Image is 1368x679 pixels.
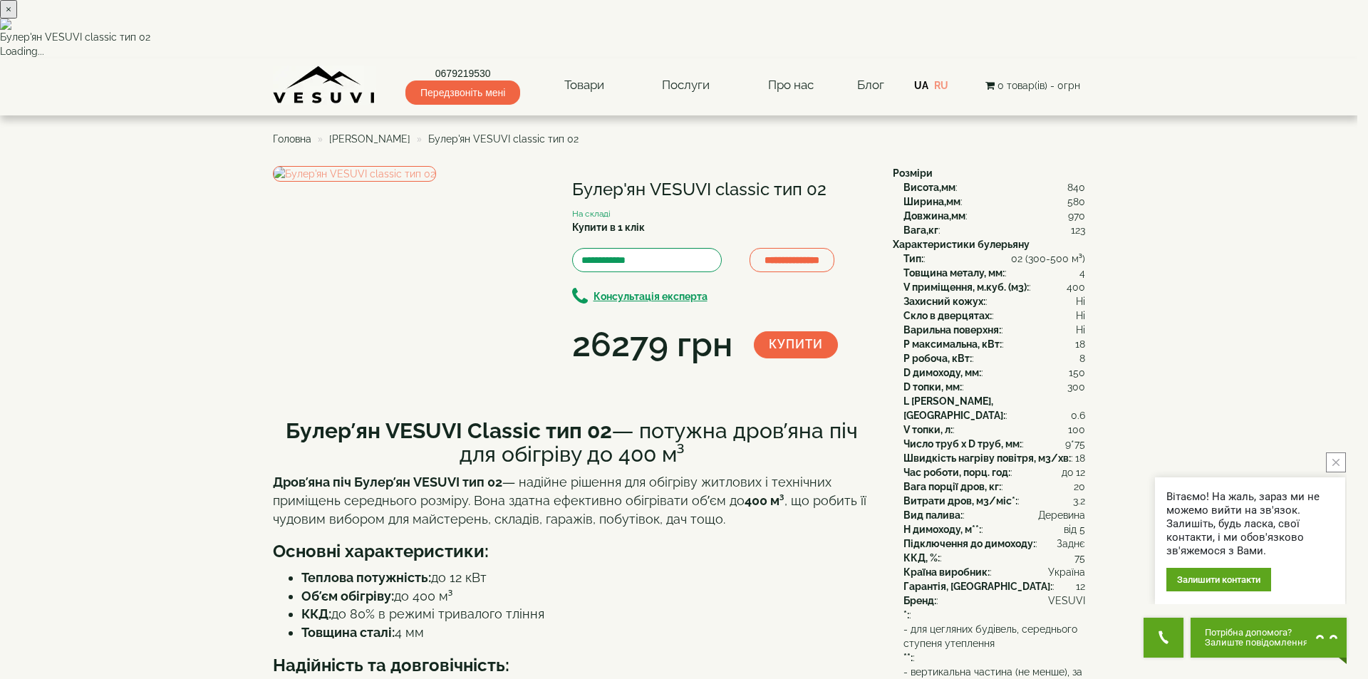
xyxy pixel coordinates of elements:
h1: Булер'ян VESUVI classic тип 02 [572,180,871,199]
b: Надійність та довговічність: [273,655,509,675]
b: H димоходу, м**: [903,524,981,535]
b: Висота,мм [903,182,955,193]
a: Послуги [648,69,724,102]
b: L [PERSON_NAME], [GEOGRAPHIC_DATA]: [903,395,1005,421]
div: : [903,522,1085,537]
span: Потрібна допомога? [1205,628,1308,638]
b: Країна виробник: [903,566,990,578]
a: Товари [550,69,618,102]
b: Основні характеристики: [273,541,489,561]
b: Тип: [903,253,923,264]
div: : [903,380,1085,394]
a: Головна [273,133,311,145]
div: : [903,180,1085,195]
div: Залишити контакти [1166,568,1271,591]
span: Залиште повідомлення [1205,638,1308,648]
a: UA [914,80,928,91]
b: P максимальна, кВт: [903,338,1002,350]
strong: 400 м³ [745,493,784,508]
span: від 5 [1064,522,1085,537]
b: Число труб x D труб, мм: [903,438,1022,450]
a: Блог [857,78,884,92]
span: Ні [1076,294,1085,309]
span: VESUVI [1048,594,1085,608]
div: : [903,209,1085,223]
h2: — потужна дров’яна піч для обігріву до 400 м³ [273,419,871,466]
a: [PERSON_NAME] [329,133,410,145]
span: 580 [1067,195,1085,209]
p: — надійне рішення для обігріву житлових і технічних приміщень середнього розміру. Вона здатна ефе... [273,473,871,528]
div: : [903,451,1085,465]
span: 150 [1069,366,1085,380]
div: : [903,423,1085,437]
div: : [903,351,1085,366]
div: : [903,252,1085,266]
li: до 400 м³ [301,587,871,606]
b: P робоча, кВт: [903,353,972,364]
span: - для цегляних будівель, середнього ступеня утеплення [903,622,1085,651]
b: Характеристики булерьяну [893,239,1030,250]
div: : [903,480,1085,494]
b: Вид палива: [903,509,963,521]
span: 300 [1067,380,1085,394]
span: Заднє [1057,537,1085,551]
b: Консультація експерта [594,291,708,302]
div: 26279 грн [572,321,732,369]
div: : [903,309,1085,323]
span: 75 [1074,551,1085,565]
strong: Теплова потужність: [301,570,431,585]
span: 0.6 [1071,408,1085,423]
div: : [903,537,1085,551]
span: Україна [1048,565,1085,579]
span: 18 [1075,337,1085,351]
b: Бренд: [903,595,936,606]
li: до 80% в режимі тривалого тління [301,605,871,623]
div: : [903,337,1085,351]
div: : [903,437,1085,451]
b: Довжина,мм [903,210,965,222]
div: : [903,223,1085,237]
b: Булер’ян VESUVI Classic тип 02 [286,418,612,443]
span: 3.2 [1073,494,1085,508]
div: : [903,465,1085,480]
b: Гарантія, [GEOGRAPHIC_DATA]: [903,581,1052,592]
button: 0 товар(ів) - 0грн [981,78,1084,93]
b: Скло в дверцятах: [903,310,992,321]
div: : [903,394,1085,423]
div: : [903,608,1085,622]
b: V топки, л: [903,424,953,435]
span: Деревина [1038,508,1085,522]
b: Вага,кг [903,224,938,236]
div: : [903,366,1085,380]
span: 840 [1067,180,1085,195]
li: 4 мм [301,623,871,642]
strong: Дров’яна піч Булер’ян VESUVI тип 02 [273,475,502,489]
strong: ККД: [301,606,331,621]
b: ККД, %: [903,552,940,564]
div: : [903,551,1085,565]
span: Булер'ян VESUVI classic тип 02 [428,133,579,145]
span: 18 [1075,451,1085,465]
div: : [903,294,1085,309]
div: : [903,579,1085,594]
label: Купити в 1 клік [572,220,645,234]
a: Булер'ян VESUVI classic тип 02 [273,166,436,182]
div: : [903,323,1085,337]
b: Захисний кожух: [903,296,985,307]
div: : [903,565,1085,579]
b: Підключення до димоходу: [903,538,1035,549]
b: D димоходу, мм: [903,367,981,378]
b: Час роботи, порц. год: [903,467,1010,478]
small: На складі [572,209,611,219]
div: Вітаємо! На жаль, зараз ми не можемо вийти на зв'язок. Залишіть, будь ласка, свої контакти, і ми ... [1166,490,1334,558]
span: Ні [1076,323,1085,337]
img: content [273,66,376,105]
button: Chat button [1191,618,1347,658]
span: Передзвоніть мені [405,81,520,105]
div: : [903,494,1085,508]
div: : [903,594,1085,608]
div: : [903,622,1085,665]
b: D топки, мм: [903,381,962,393]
